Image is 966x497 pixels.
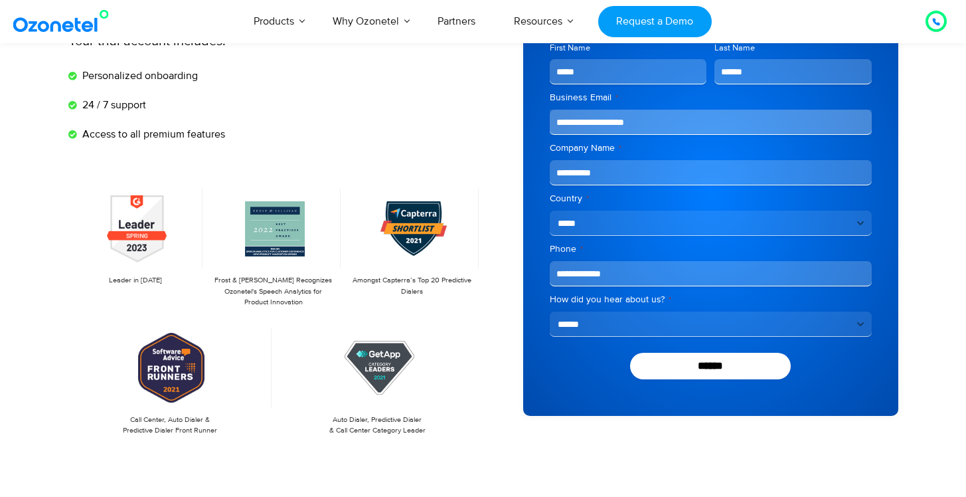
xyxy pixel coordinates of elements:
p: Frost & [PERSON_NAME] Recognizes Ozonetel's Speech Analytics for Product Innovation [213,275,334,308]
p: Call Center, Auto Dialer & Predictive Dialer Front Runner [75,415,266,437]
a: Request a Demo [598,6,712,37]
p: Amongst Capterra’s Top 20 Predictive Dialers [351,275,472,297]
label: Phone [550,243,872,256]
span: Access to all premium features [79,126,225,142]
label: How did you hear about us? [550,293,872,306]
label: Last Name [714,42,872,54]
label: Company Name [550,142,872,155]
label: First Name [550,42,707,54]
span: 24 / 7 support [79,97,146,113]
span: Personalized onboarding [79,68,198,84]
p: Leader in [DATE] [75,275,196,286]
label: Country [550,192,872,205]
p: Auto Dialer, Predictive Dialer & Call Center Category Leader [282,415,473,437]
label: Business Email [550,91,872,104]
